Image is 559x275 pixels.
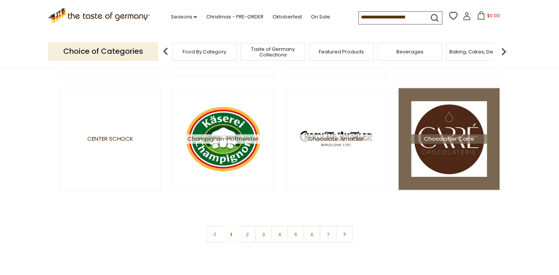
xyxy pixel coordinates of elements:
a: Chocolate Amatller [285,88,387,190]
a: Food By Category [183,49,226,55]
a: Chocolatier Carre [398,88,500,190]
a: Champignon-Hofmeister [172,88,274,190]
a: Featured Products [319,49,364,55]
button: $0.00 [472,11,504,23]
img: Chocolatier Carre [411,101,487,176]
a: 3 [255,226,272,243]
a: Baking, Cakes, Desserts [449,49,508,55]
a: Christmas - PRE-ORDER [206,13,263,21]
span: $0.00 [487,12,500,19]
a: On Sale [311,13,330,21]
a: Taste of Germany Collections [243,46,303,58]
a: 7 [320,226,337,243]
p: Choice of Categories [48,42,158,61]
a: Seasons [171,13,197,21]
img: Champignon-Hofmeister [185,101,261,176]
img: previous arrow [158,44,173,59]
span: Chocolate Amatller [298,134,374,143]
a: 4 [271,226,288,243]
a: Oktoberfest [272,13,302,21]
a: 5 [287,226,304,243]
span: Chocolatier Carre [411,134,487,143]
a: 6 [303,226,320,243]
span: Center Schock [87,134,133,143]
span: Champignon-Hofmeister [185,134,261,143]
a: Center Schock [59,88,161,190]
img: next arrow [496,44,511,59]
img: Chocolate Amatller [298,101,374,176]
a: 2 [239,226,256,243]
a: Beverages [396,49,423,55]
